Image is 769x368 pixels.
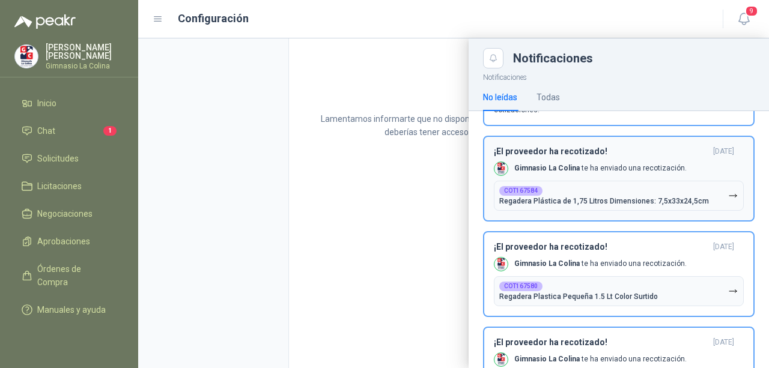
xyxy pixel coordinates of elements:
[733,8,755,30] button: 9
[504,283,538,289] b: COT167580
[494,162,508,175] img: Company Logo
[37,124,55,137] span: Chat
[513,52,755,64] div: Notificaciones
[494,258,508,271] img: Company Logo
[514,164,580,172] b: Gimnasio La Colina
[499,197,709,205] p: Regadera Plástica de 1,75 Litros Dimensiones: 7,5x33x24,5cm
[504,188,538,194] b: COT167584
[494,353,508,366] img: Company Logo
[103,126,117,136] span: 1
[713,337,734,348] span: [DATE]
[178,10,249,27] h1: Configuración
[536,91,560,104] div: Todas
[37,303,106,316] span: Manuales y ayuda
[37,235,90,248] span: Aprobaciones
[494,181,744,211] button: COT167584Regadera Plástica de 1,75 Litros Dimensiones: 7,5x33x24,5cm
[483,48,503,68] button: Close
[46,43,124,60] p: [PERSON_NAME] [PERSON_NAME]
[494,146,708,157] h3: ¡El proveedor ha recotizado!
[37,152,79,165] span: Solicitudes
[514,355,580,363] b: Gimnasio La Colina
[37,97,56,110] span: Inicio
[14,298,124,321] a: Manuales y ayuda
[494,337,708,348] h3: ¡El proveedor ha recotizado!
[483,136,755,222] button: ¡El proveedor ha recotizado![DATE] Company LogoGimnasio La Colina te ha enviado una recotización....
[37,207,93,220] span: Negociaciones
[514,354,687,364] p: te ha enviado una recotización.
[14,14,76,29] img: Logo peakr
[514,259,687,269] p: te ha enviado una recotización.
[14,92,124,115] a: Inicio
[713,242,734,252] span: [DATE]
[14,230,124,253] a: Aprobaciones
[713,146,734,157] span: [DATE]
[483,91,517,104] div: No leídas
[469,68,769,83] p: Notificaciones
[514,163,687,173] p: te ha enviado una recotización.
[745,5,758,17] span: 9
[514,259,580,268] b: Gimnasio La Colina
[494,242,708,252] h3: ¡El proveedor ha recotizado!
[14,258,124,294] a: Órdenes de Compra
[14,119,124,142] a: Chat1
[14,147,124,170] a: Solicitudes
[494,276,744,306] button: COT167580Regadera Plastica Pequeña 1.5 Lt Color Surtido
[46,62,124,70] p: Gimnasio La Colina
[37,262,112,289] span: Órdenes de Compra
[483,231,755,317] button: ¡El proveedor ha recotizado![DATE] Company LogoGimnasio La Colina te ha enviado una recotización....
[37,179,82,193] span: Licitaciones
[14,175,124,198] a: Licitaciones
[14,202,124,225] a: Negociaciones
[15,45,38,68] img: Company Logo
[499,292,658,301] p: Regadera Plastica Pequeña 1.5 Lt Color Surtido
